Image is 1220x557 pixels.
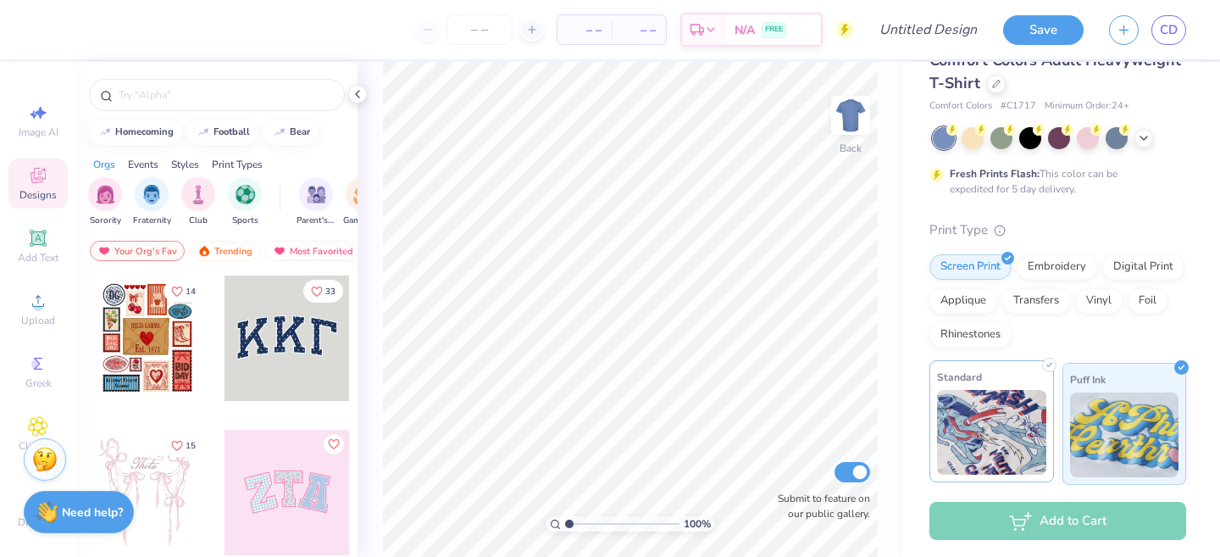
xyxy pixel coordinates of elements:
div: football [213,127,250,136]
button: filter button [88,177,122,227]
div: Back [840,141,862,156]
strong: Need help? [62,504,123,521]
input: – – [446,14,513,45]
span: FREE [765,24,783,36]
label: Submit to feature on our public gallery. [768,491,870,521]
div: filter for Parent's Weekend [297,177,335,227]
div: Rhinestones [929,322,1012,348]
img: Parent's Weekend Image [307,185,326,204]
div: Print Types [212,157,263,172]
button: bear [263,120,318,145]
span: Greek [25,376,52,390]
span: – – [622,21,656,39]
div: bear [290,127,310,136]
span: Decorate [18,515,58,529]
img: trending.gif [197,245,211,257]
button: homecoming [89,120,181,145]
span: Sports [232,214,258,227]
button: football [187,120,258,145]
div: Screen Print [929,254,1012,280]
div: Embroidery [1017,254,1097,280]
div: Your Org's Fav [90,241,185,261]
img: trend_line.gif [98,127,112,137]
img: trend_line.gif [273,127,286,137]
span: Clipart & logos [8,439,68,466]
span: Club [189,214,208,227]
span: – – [568,21,602,39]
div: filter for Sports [228,177,262,227]
button: Save [1003,15,1084,45]
button: filter button [343,177,382,227]
div: homecoming [115,127,174,136]
img: Standard [937,390,1046,475]
img: Back [834,98,868,132]
input: Try "Alpha" [117,86,334,103]
img: Club Image [189,185,208,204]
span: Game Day [343,214,382,227]
div: Transfers [1002,288,1070,314]
div: Foil [1128,288,1167,314]
span: # C1717 [1001,99,1036,114]
img: Sorority Image [96,185,115,204]
div: Print Type [929,220,1186,240]
button: filter button [228,177,262,227]
span: 15 [186,442,196,450]
span: Sorority [90,214,121,227]
span: Add Text [18,251,58,265]
strong: Fresh Prints Flash: [950,167,1040,181]
div: Orgs [93,157,115,172]
a: CD [1151,15,1186,45]
span: Upload [21,314,55,327]
img: Fraternity Image [142,185,161,204]
div: filter for Game Day [343,177,382,227]
span: N/A [735,21,755,39]
button: Like [324,434,344,454]
div: Most Favorited [265,241,361,261]
div: This color can be expedited for 5 day delivery. [950,166,1158,197]
div: Vinyl [1075,288,1123,314]
span: Image AI [19,125,58,139]
div: Applique [929,288,997,314]
button: filter button [181,177,215,227]
button: Like [303,280,343,303]
img: most_fav.gif [273,245,286,257]
span: Standard [937,368,982,386]
span: Puff Ink [1070,370,1106,388]
div: Trending [190,241,260,261]
span: Fraternity [133,214,171,227]
div: Styles [171,157,199,172]
span: Comfort Colors [929,99,992,114]
input: Untitled Design [866,13,990,47]
img: Game Day Image [353,185,373,204]
button: Like [164,434,203,457]
span: 100 % [684,516,711,532]
button: Like [164,280,203,303]
button: filter button [133,177,171,227]
div: Digital Print [1102,254,1184,280]
img: Puff Ink [1070,393,1179,477]
span: Minimum Order: 24 + [1045,99,1129,114]
span: 33 [325,287,335,296]
button: filter button [297,177,335,227]
span: CD [1160,20,1178,40]
div: Events [128,157,158,172]
span: Parent's Weekend [297,214,335,227]
span: Designs [19,188,57,202]
div: filter for Fraternity [133,177,171,227]
img: Sports Image [236,185,255,204]
div: filter for Sorority [88,177,122,227]
img: trend_line.gif [197,127,210,137]
span: 14 [186,287,196,296]
div: filter for Club [181,177,215,227]
img: most_fav.gif [97,245,111,257]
